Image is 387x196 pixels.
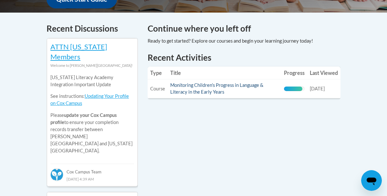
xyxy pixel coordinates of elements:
b: update your Cox Campus profile [50,112,117,125]
iframe: Button to launch messaging window [361,170,382,191]
div: Please to ensure your completion records transfer between [PERSON_NAME][GEOGRAPHIC_DATA] and [US_... [50,69,134,159]
p: [US_STATE] Literacy Academy Integration Important Update [50,74,134,88]
h4: Continue where you left off [148,22,340,35]
p: See instructions: [50,93,134,107]
div: Welcome to [PERSON_NAME][GEOGRAPHIC_DATA]! [50,62,134,69]
a: ATTN [US_STATE] Members [50,42,107,61]
th: Title [168,67,281,79]
div: Cox Campus Team [50,164,134,175]
th: Type [148,67,168,79]
a: Updating Your Profile on Cox Campus [50,93,129,106]
span: Course [150,86,165,91]
th: Progress [281,67,307,79]
h4: Recent Discussions [47,22,138,35]
h1: Recent Activities [148,52,340,63]
div: Progress, % [284,87,302,91]
span: [DATE] [310,86,325,91]
th: Last Viewed [307,67,340,79]
div: [DATE] 4:39 AM [50,175,134,182]
img: Cox Campus Team [50,168,63,181]
a: Monitoring Children's Progress in Language & Literacy in the Early Years [170,82,263,95]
